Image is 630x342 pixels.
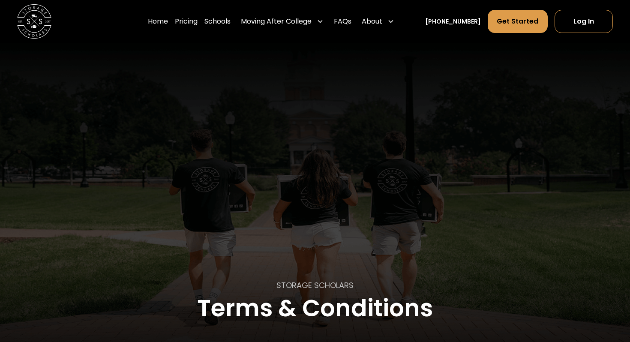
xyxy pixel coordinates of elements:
div: About [362,16,382,27]
a: FAQs [334,9,351,33]
a: [PHONE_NUMBER] [425,17,481,26]
a: Home [148,9,168,33]
div: Moving After College [237,9,327,33]
a: Pricing [175,9,198,33]
p: STORAGE SCHOLARS [276,279,354,291]
h1: Terms & Conditions [197,295,433,321]
a: Get Started [488,10,547,33]
a: Log In [555,10,613,33]
img: Storage Scholars main logo [17,4,51,39]
div: About [358,9,398,33]
div: Moving After College [241,16,312,27]
a: Schools [204,9,231,33]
